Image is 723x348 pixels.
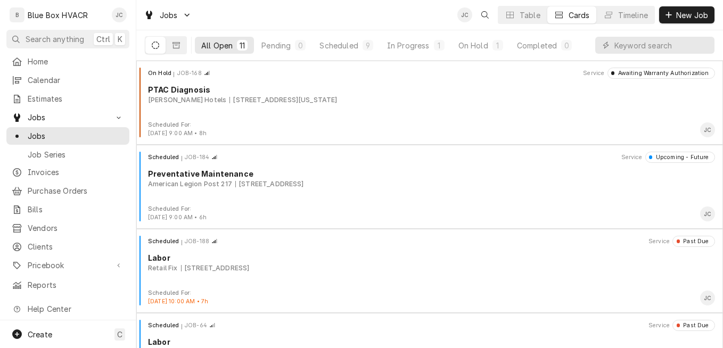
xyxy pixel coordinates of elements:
div: Josh Canfield's Avatar [112,7,127,22]
div: 0 [297,40,303,51]
div: Card Header [141,320,719,330]
div: Object Subtext [148,95,715,105]
div: Card Footer Primary Content [700,206,715,221]
div: Object Subtext Secondary [229,95,337,105]
a: Bills [6,201,129,218]
div: Awaiting Warranty Authorization [614,69,709,78]
span: New Job [674,10,710,21]
a: Reports [6,276,129,294]
div: Card Header [141,68,719,78]
div: Past Due [680,321,709,330]
div: Object Extra Context Footer Label [148,205,207,213]
div: Card Header Secondary Content [621,152,716,162]
div: Josh Canfield's Avatar [700,291,715,305]
div: 1 [495,40,501,51]
div: Card Footer Primary Content [700,291,715,305]
div: Object Subtext Primary [148,179,232,189]
a: Vendors [6,219,129,237]
span: Home [28,56,124,67]
span: [DATE] 10:00 AM • 7h [148,298,208,305]
div: Object Extra Context Footer Label [148,121,207,129]
div: Object Title [148,168,715,179]
div: Job Card: JOB-184 [136,145,723,229]
div: JC [700,206,715,221]
div: Object Extra Context Header [648,321,670,330]
a: Go to Help Center [6,300,129,318]
div: Card Footer Extra Context [148,121,207,138]
a: Clients [6,238,129,255]
div: Object Extra Context Footer Value [148,129,207,138]
div: Object Extra Context Footer Label [148,289,208,297]
span: Create [28,330,52,339]
div: Object ID [185,237,209,246]
button: Search anythingCtrlK [6,30,129,48]
div: Card Footer [141,205,719,222]
div: Card Header [141,236,719,246]
span: Help Center [28,303,123,314]
div: Card Header Secondary Content [648,320,715,330]
div: Card Body [141,252,719,273]
div: Object Status [645,152,715,162]
div: Completed [517,40,557,51]
div: Table [520,10,540,21]
div: Card Header Primary Content [148,152,218,162]
div: Josh Canfield's Avatar [700,206,715,221]
div: Object Status [672,236,715,246]
div: Object Title [148,252,715,263]
div: Object Status [607,68,715,78]
div: Object Status [672,320,715,330]
div: Object State [148,153,182,162]
a: Go to Pricebook [6,256,129,274]
div: Josh Canfield's Avatar [457,7,472,22]
span: C [117,329,122,340]
div: 11 [239,40,245,51]
span: Calendar [28,74,124,86]
div: Card Header Primary Content [148,68,210,78]
div: Object Title [148,84,715,95]
a: Jobs [6,127,129,145]
span: Purchase Orders [28,185,124,196]
span: Jobs [28,130,124,142]
div: Object Extra Context Header [621,153,643,162]
div: Card Footer Extra Context [148,205,207,222]
div: Object Extra Context Footer Value [148,297,208,306]
a: Home [6,53,129,70]
span: Ctrl [96,34,110,45]
span: [DATE] 9:00 AM • 8h [148,130,207,137]
a: Purchase Orders [6,182,129,200]
div: Object Title [148,336,715,347]
div: Object Subtext Primary [148,263,178,273]
span: Vendors [28,222,124,234]
div: Blue Box HVACR [28,10,88,21]
div: Object Subtext [148,263,715,273]
span: Bills [28,204,124,215]
span: Jobs [28,112,108,123]
div: Job Card: JOB-168 [136,61,723,145]
div: JC [457,7,472,22]
span: Pricebook [28,260,108,271]
a: Invoices [6,163,129,181]
div: JC [700,291,715,305]
div: JC [700,122,715,137]
a: Go to What's New [6,319,129,336]
div: 9 [365,40,371,51]
span: Invoices [28,167,124,178]
span: Clients [28,241,124,252]
div: Card Footer [141,121,719,138]
div: Card Footer Extra Context [148,289,208,306]
div: Object State [148,237,182,246]
div: Object Subtext Primary [148,95,226,105]
a: Estimates [6,90,129,107]
a: Job Series [6,146,129,163]
div: Card Body [141,168,719,189]
div: Card Header Secondary Content [648,236,715,246]
div: Object Subtext Secondary [235,179,304,189]
div: Job Card: JOB-188 [136,229,723,313]
a: Calendar [6,71,129,89]
div: Timeline [618,10,648,21]
div: Card Header [141,152,719,162]
div: Cards [569,10,590,21]
div: Card Footer [141,289,719,306]
div: Object ID [185,321,207,330]
div: Object ID [185,153,209,162]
